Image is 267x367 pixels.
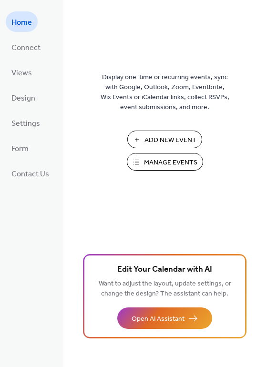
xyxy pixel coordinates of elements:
span: Want to adjust the layout, update settings, or change the design? The assistant can help. [99,277,231,300]
span: Form [11,142,29,156]
span: Edit Your Calendar with AI [117,263,212,276]
span: Manage Events [144,158,197,168]
span: Views [11,66,32,81]
span: Open AI Assistant [132,314,185,324]
a: Views [6,62,38,82]
span: Contact Us [11,167,49,182]
span: Home [11,15,32,30]
a: Settings [6,112,46,133]
button: Open AI Assistant [117,307,212,329]
button: Add New Event [127,131,202,148]
button: Manage Events [127,153,203,171]
a: Design [6,87,41,108]
a: Contact Us [6,163,55,183]
span: Connect [11,41,41,55]
span: Design [11,91,35,106]
span: Add New Event [144,135,196,145]
a: Form [6,138,34,158]
span: Settings [11,116,40,131]
span: Display one-time or recurring events, sync with Google, Outlook, Zoom, Eventbrite, Wix Events or ... [101,72,229,112]
a: Connect [6,37,46,57]
a: Home [6,11,38,32]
